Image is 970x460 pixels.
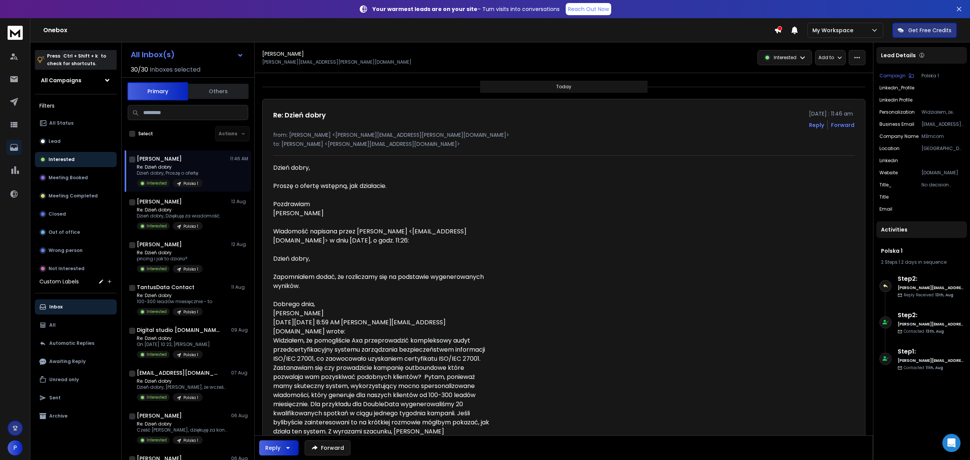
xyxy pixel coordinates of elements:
p: Interested [147,223,167,229]
p: Interested [147,180,167,186]
p: Polska 1 [183,309,198,315]
p: No decision maker found [921,182,964,188]
p: pricing i jak to działa? [137,256,203,262]
p: Polska 1 [183,181,198,186]
h3: Custom Labels [39,278,79,285]
h6: [PERSON_NAME][EMAIL_ADDRESS][DOMAIN_NAME] [898,358,964,363]
p: Unread only [49,377,79,383]
span: 13th, Aug [926,329,944,334]
a: Reach Out Now [566,3,611,15]
h1: Digital studio [DOMAIN_NAME] [137,326,220,334]
p: Polska 1 [183,266,198,272]
p: Meeting Booked [48,175,88,181]
button: Others [188,83,249,100]
p: 11:46 AM [230,156,248,162]
h6: [PERSON_NAME][EMAIL_ADDRESS][DOMAIN_NAME] [898,321,964,327]
h1: [PERSON_NAME] [262,50,304,58]
p: 12 Aug [231,199,248,205]
button: Awaiting Reply [35,354,117,369]
p: Dzień dobry, Dziękuję za wiadomość. [137,213,221,219]
button: All [35,318,117,333]
button: Wrong person [35,243,117,258]
h6: [PERSON_NAME][EMAIL_ADDRESS][DOMAIN_NAME] [898,285,964,291]
p: Re: Dzień dobry [137,164,203,170]
h1: Polska 1 [881,247,962,255]
button: Campaign [879,73,914,79]
h1: All Inbox(s) [131,51,175,58]
p: Interested [147,352,167,357]
span: Ctrl + Shift + k [62,52,99,60]
h1: Onebox [43,26,774,35]
button: P [8,440,23,455]
p: Lead Details [881,52,916,59]
p: M3mcom [921,133,964,139]
button: Unread only [35,372,117,387]
p: Re: Dzień dobry [137,207,221,213]
p: Campaign [879,73,906,79]
div: Open Intercom Messenger [942,434,961,452]
p: Dzień dobry, Proszę o ofertę [137,170,203,176]
button: Reply [259,440,299,455]
span: 11th, Aug [926,365,943,371]
p: linkedin [879,158,898,164]
p: Re: Dzień dobry [137,250,203,256]
p: Polska 1 [183,395,198,401]
p: My Workspace [812,27,856,34]
div: | [881,259,962,265]
h1: [PERSON_NAME] [137,155,182,163]
p: [GEOGRAPHIC_DATA], [GEOGRAPHIC_DATA] [921,146,964,152]
p: Sent [49,395,61,401]
p: Lead [48,138,61,144]
button: Archive [35,408,117,424]
button: Not Interested [35,261,117,276]
p: Inbox [49,304,63,310]
label: Select [138,131,153,137]
p: Cześć [PERSON_NAME], dziękuję za kontakt [137,427,228,433]
button: Inbox [35,299,117,314]
p: Closed [48,211,66,217]
p: Add to [818,55,834,61]
p: Re: Dzień dobry [137,335,210,341]
p: [EMAIL_ADDRESS][DOMAIN_NAME] [921,121,964,127]
h6: Step 1 : [898,347,964,356]
p: Interested [48,156,75,163]
h6: Step 2 : [898,274,964,283]
div: Dzień dobry, Zapomniałem dodać, że rozliczamy się na podstawie wygenerowanych wyników. Dobrego dn... [273,254,494,454]
p: All Status [49,120,74,126]
p: 11 Aug [231,284,248,290]
div: Wiadomość napisana przez [PERSON_NAME] <[EMAIL_ADDRESS][DOMAIN_NAME]> w dniu [DATE], o godz. 11:26: [273,227,494,245]
button: Reply [809,121,824,129]
p: location [879,146,900,152]
h1: [PERSON_NAME] [137,412,182,419]
p: Polska 1 [183,352,198,358]
h3: Filters [35,100,117,111]
p: website [879,170,898,176]
p: title [879,194,889,200]
p: Polska 1 [183,438,198,443]
p: [DOMAIN_NAME] [921,170,964,176]
p: Awaiting Reply [49,358,86,365]
div: Reply [265,444,280,452]
div: Pozdrawiam [273,200,494,209]
p: 07 Aug [231,370,248,376]
h1: TantusData Contact [137,283,194,291]
blockquote: Widziałem, że pomogliście Axa przeprowadzić kompleksowy audyt przedcertyfikacyjny systemu zarządz... [273,336,494,454]
p: Linkedin Profile [879,97,912,103]
button: Sent [35,390,117,405]
button: Meeting Completed [35,188,117,203]
span: 13th, Aug [935,292,953,298]
h1: [PERSON_NAME] [137,241,182,248]
p: Meeting Completed [48,193,98,199]
p: 09 Aug [231,327,248,333]
h1: Re: Dzień dobry [273,110,326,120]
p: Contacted [904,329,944,334]
button: Meeting Booked [35,170,117,185]
p: to: [PERSON_NAME] <[PERSON_NAME][EMAIL_ADDRESS][DOMAIN_NAME]> [273,140,854,148]
p: Re: Dzień dobry [137,293,212,299]
button: All Status [35,116,117,131]
p: Personalization [879,109,915,115]
p: Email [879,206,892,212]
p: Polska 1 [921,73,964,79]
